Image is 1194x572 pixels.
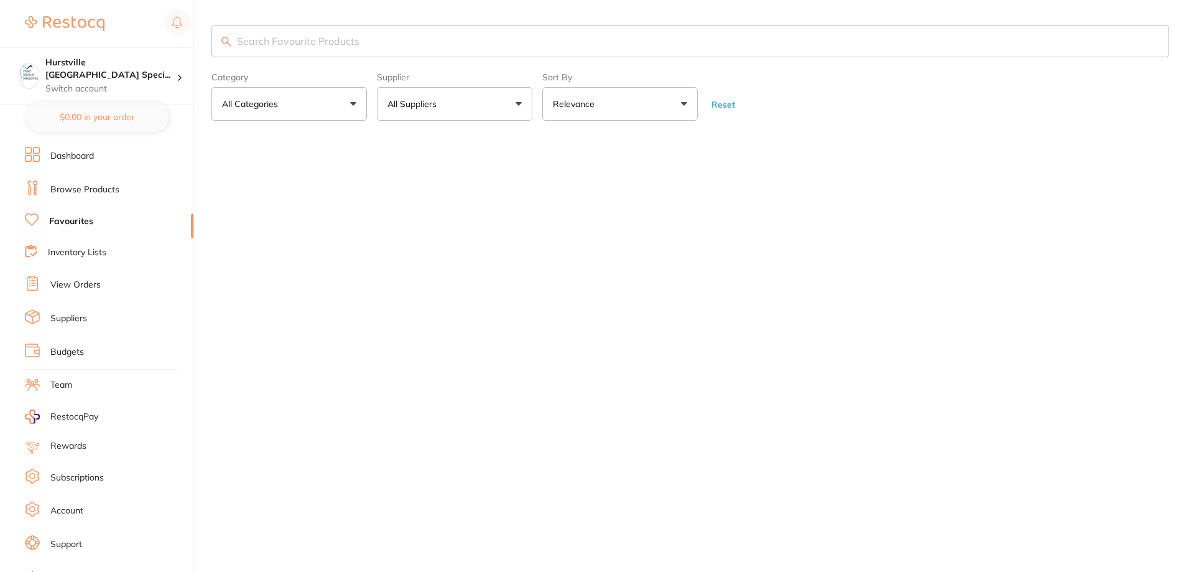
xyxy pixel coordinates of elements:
[25,102,169,132] button: $0.00 in your order
[553,98,599,110] p: Relevance
[50,312,87,325] a: Suppliers
[211,72,367,82] label: Category
[50,184,119,196] a: Browse Products
[50,411,98,423] span: RestocqPay
[50,379,72,391] a: Team
[50,505,83,517] a: Account
[542,72,698,82] label: Sort By
[25,16,104,31] img: Restocq Logo
[377,72,532,82] label: Supplier
[377,87,532,121] button: All Suppliers
[222,98,283,110] p: All Categories
[45,83,177,95] p: Switch account
[50,538,82,551] a: Support
[50,150,94,162] a: Dashboard
[542,87,698,121] button: Relevance
[50,472,104,484] a: Subscriptions
[387,98,442,110] p: All Suppliers
[708,99,739,110] button: Reset
[25,410,40,424] img: RestocqPay
[48,246,106,259] a: Inventory Lists
[45,57,177,81] h4: Hurstville Sydney Specialist Periodontics
[19,63,39,83] img: Hurstville Sydney Specialist Periodontics
[50,346,84,359] a: Budgets
[49,215,93,228] a: Favourites
[25,410,98,424] a: RestocqPay
[50,279,101,291] a: View Orders
[211,25,1169,57] input: Search Favourite Products
[50,440,86,452] a: Rewards
[211,87,367,121] button: All Categories
[25,9,104,38] a: Restocq Logo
